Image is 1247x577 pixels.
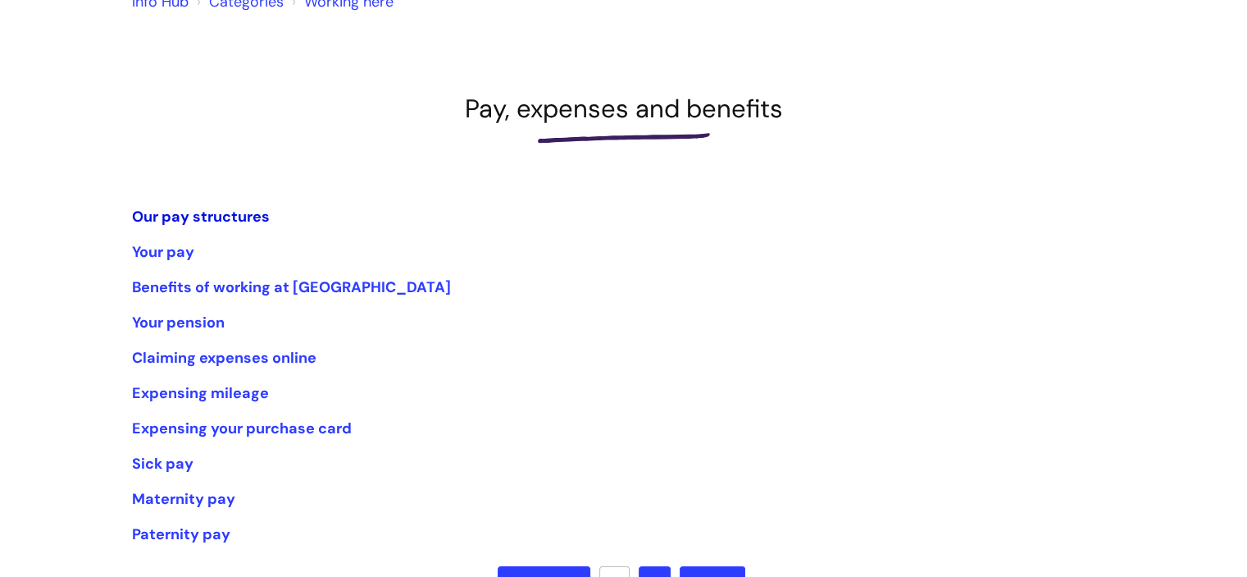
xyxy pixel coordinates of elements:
a: Our pay structures [132,207,270,227]
a: Sick pay [132,454,193,474]
a: Benefits of working at [GEOGRAPHIC_DATA] [132,277,451,297]
a: Paternity pay [132,524,230,544]
h1: Pay, expenses and benefits [132,94,1116,124]
a: Expensing mileage [132,383,269,403]
a: Your pay [132,242,194,262]
a: Maternity pay [132,489,235,509]
a: Expensing your purchase card [132,419,352,438]
a: Your pension [132,313,225,332]
a: Claiming expenses online [132,348,316,368]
